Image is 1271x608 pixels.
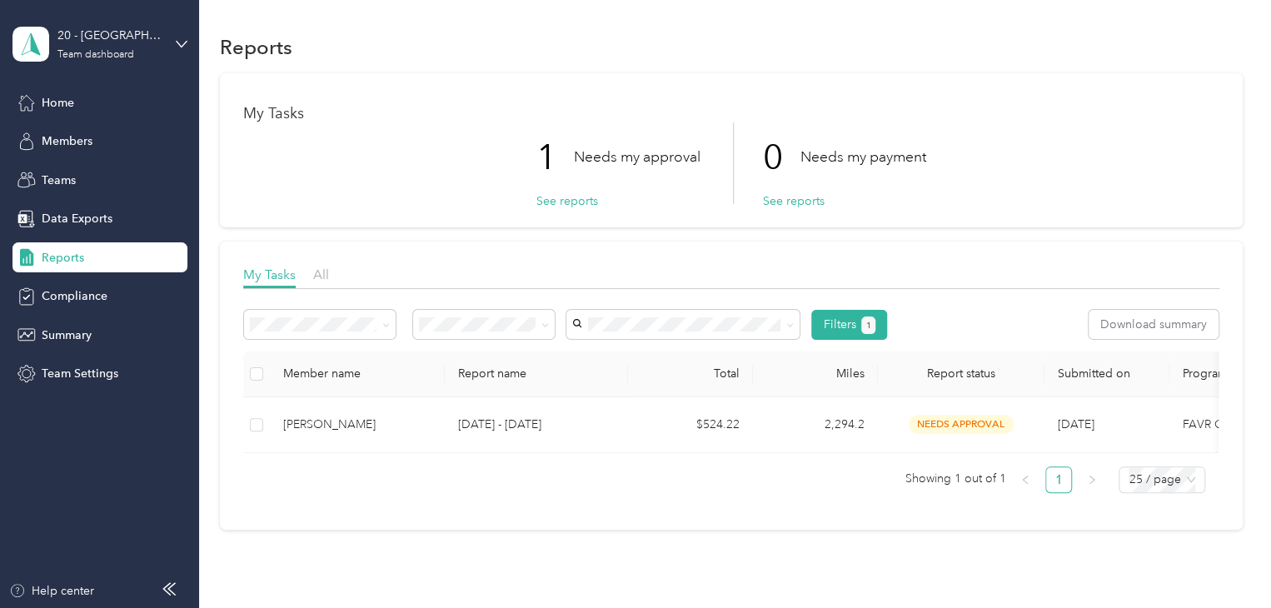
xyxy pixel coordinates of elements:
[42,326,92,344] span: Summary
[1119,466,1205,493] div: Page Size
[42,132,92,150] span: Members
[1020,475,1030,485] span: left
[905,466,1005,491] span: Showing 1 out of 1
[1089,310,1219,339] button: Download summary
[458,416,615,434] p: [DATE] - [DATE]
[1058,417,1094,431] span: [DATE]
[763,122,800,192] p: 0
[1012,466,1039,493] button: left
[866,318,871,333] span: 1
[445,351,628,397] th: Report name
[891,366,1031,381] span: Report status
[763,192,825,210] button: See reports
[243,105,1219,122] h1: My Tasks
[766,366,865,381] div: Miles
[42,249,84,267] span: Reports
[283,366,431,381] div: Member name
[9,582,94,600] button: Help center
[1087,475,1097,485] span: right
[313,267,329,282] span: All
[1079,466,1105,493] li: Next Page
[220,38,292,56] h1: Reports
[1046,467,1071,492] a: 1
[574,147,700,167] p: Needs my approval
[628,397,753,453] td: $524.22
[909,415,1014,434] span: needs approval
[1129,467,1195,492] span: 25 / page
[42,210,112,227] span: Data Exports
[1178,515,1271,608] iframe: Everlance-gr Chat Button Frame
[861,316,875,334] button: 1
[536,122,574,192] p: 1
[641,366,740,381] div: Total
[243,267,296,282] span: My Tasks
[283,416,431,434] div: [PERSON_NAME]
[1012,466,1039,493] li: Previous Page
[270,351,445,397] th: Member name
[42,172,76,189] span: Teams
[42,365,118,382] span: Team Settings
[753,397,878,453] td: 2,294.2
[800,147,926,167] p: Needs my payment
[57,50,134,60] div: Team dashboard
[42,287,107,305] span: Compliance
[42,94,74,112] span: Home
[536,192,598,210] button: See reports
[1045,466,1072,493] li: 1
[811,310,887,340] button: Filters1
[57,27,162,44] div: 20 - [GEOGRAPHIC_DATA]
[1079,466,1105,493] button: right
[1044,351,1169,397] th: Submitted on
